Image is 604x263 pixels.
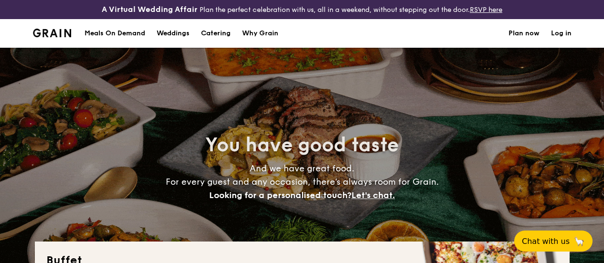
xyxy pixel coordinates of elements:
a: Log in [551,19,572,48]
a: Why Grain [236,19,284,48]
button: Chat with us🦙 [514,231,593,252]
span: And we have great food. For every guest and any occasion, there’s always room for Grain. [166,163,439,200]
div: Meals On Demand [85,19,145,48]
span: Chat with us [522,237,570,246]
span: Let's chat. [351,190,395,200]
h4: A Virtual Wedding Affair [102,4,198,15]
div: Why Grain [242,19,278,48]
a: RSVP here [470,6,502,14]
div: Weddings [157,19,190,48]
h1: Catering [201,19,231,48]
div: Plan the perfect celebration with us, all in a weekend, without stepping out the door. [101,4,503,15]
span: You have good taste [205,134,399,157]
a: Meals On Demand [79,19,151,48]
a: Plan now [509,19,540,48]
a: Logotype [33,29,72,37]
a: Weddings [151,19,195,48]
a: Catering [195,19,236,48]
img: Grain [33,29,72,37]
span: Looking for a personalised touch? [209,190,351,200]
span: 🦙 [573,236,585,247]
